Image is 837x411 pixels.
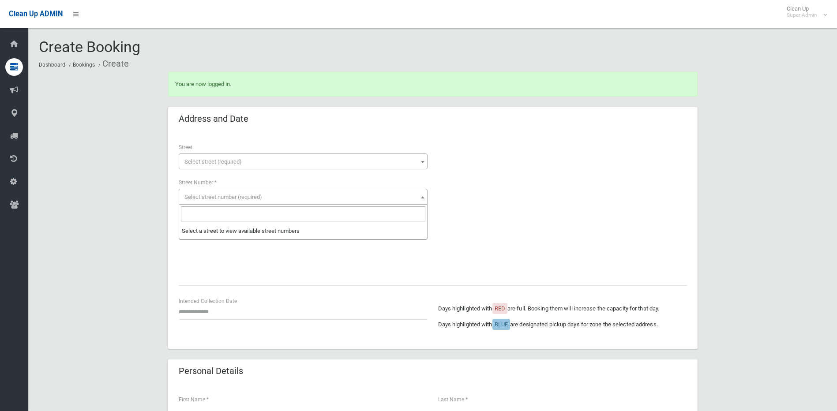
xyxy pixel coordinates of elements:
header: Personal Details [168,362,254,380]
p: Days highlighted with are designated pickup days for zone the selected address. [438,319,687,330]
p: Days highlighted with are full. Booking them will increase the capacity for that day. [438,303,687,314]
small: Super Admin [787,12,817,19]
li: Select a street to view available street numbers [179,223,427,239]
span: Clean Up ADMIN [9,10,63,18]
span: Create Booking [39,38,140,56]
span: BLUE [495,321,508,328]
span: RED [495,305,505,312]
span: Select street (required) [184,158,242,165]
li: Create [96,56,129,72]
span: Clean Up [782,5,826,19]
span: Select street number (required) [184,194,262,200]
a: Dashboard [39,62,65,68]
a: Bookings [73,62,95,68]
header: Address and Date [168,110,259,127]
div: You are now logged in. [168,72,698,97]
